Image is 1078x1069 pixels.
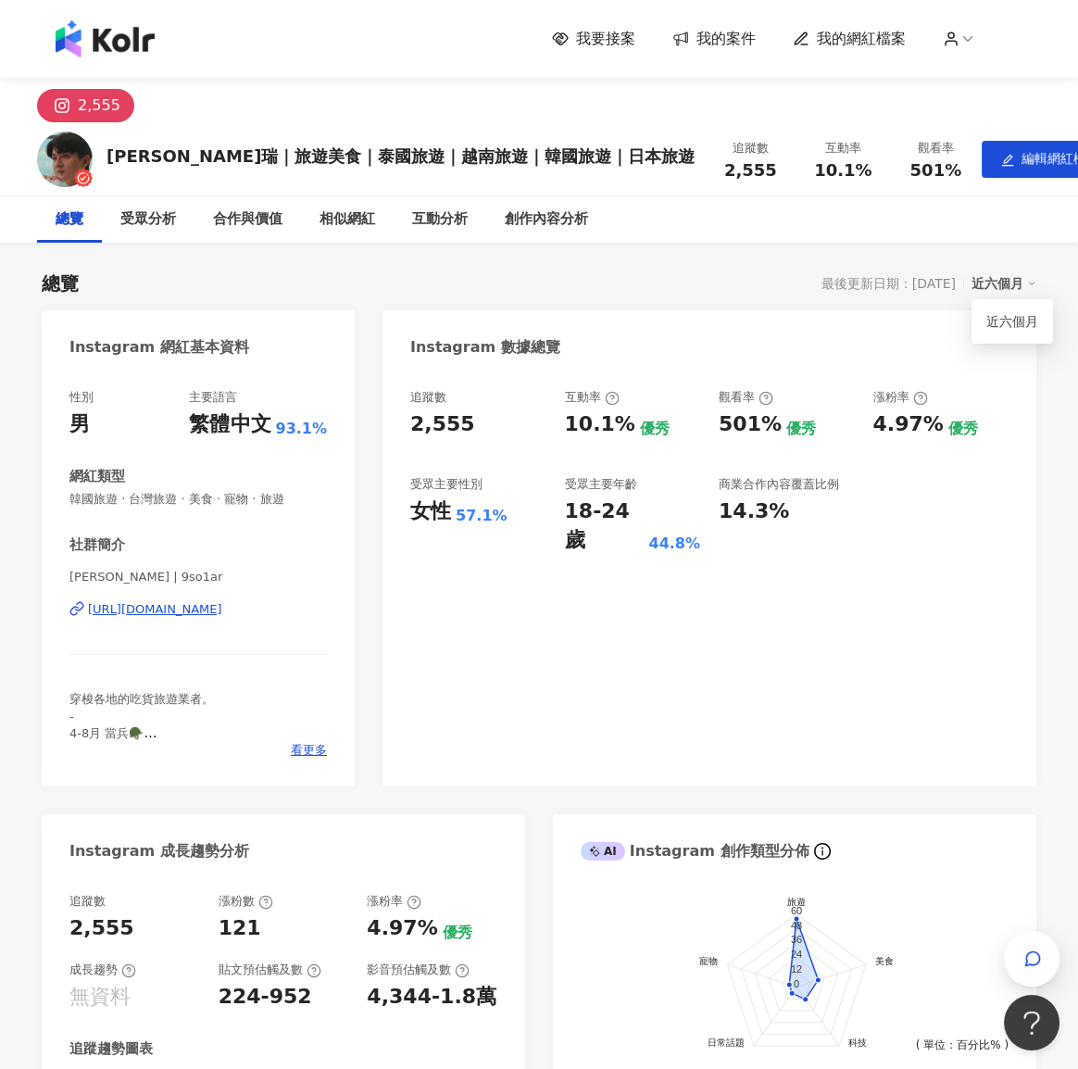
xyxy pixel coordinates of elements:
div: 受眾主要年齡 [565,476,637,493]
a: 我的網紅檔案 [793,29,906,49]
a: 我的案件 [672,29,756,49]
div: 14.3% [719,497,789,526]
text: 美食 [875,956,894,966]
img: logo [56,20,155,57]
span: 看更多 [291,742,327,759]
div: 近六個月 [971,271,1036,296]
text: 24 [791,949,802,960]
div: 優秀 [948,419,978,439]
div: Instagram 成長趨勢分析 [69,841,249,861]
div: 影音預估觸及數 [367,962,470,978]
span: 我的案件 [696,29,756,49]
div: 57.1% [456,506,508,526]
text: 旅遊 [787,897,806,907]
div: 優秀 [640,419,670,439]
text: 日常話題 [708,1038,745,1048]
div: 追蹤數 [410,389,446,406]
div: 總覽 [42,270,79,296]
div: 最後更新日期：[DATE] [821,276,956,291]
div: 10.1% [565,410,635,439]
div: 2,555 [410,410,475,439]
div: [PERSON_NAME]瑞｜旅遊美食｜泰國旅遊｜越南旅遊｜韓國旅遊｜日本旅遊 [107,145,695,168]
button: 2,555 [37,89,134,122]
div: 主要語言 [189,389,237,406]
div: 漲粉數 [219,893,273,910]
text: 寵物 [699,956,718,966]
div: 追蹤數 [69,893,106,910]
text: 科技 [848,1038,867,1048]
div: 商業合作內容覆蓋比例 [719,476,839,493]
div: 觀看率 [900,139,971,157]
span: 10.1% [814,161,871,180]
span: info-circle [811,840,834,862]
span: [PERSON_NAME] | 9so1ar [69,569,327,585]
div: 2,555 [69,914,134,943]
div: Instagram 數據總覽 [410,337,560,358]
div: 18-24 歲 [565,497,645,555]
div: 追蹤趨勢圖表 [69,1039,153,1059]
div: 優秀 [443,923,472,943]
div: 501% [719,410,782,439]
a: 我要接案 [552,29,635,49]
span: 93.1% [275,419,327,439]
div: 總覽 [56,208,83,231]
div: 2,555 [78,93,120,119]
div: 121 [219,914,261,943]
span: 501% [910,161,962,180]
text: 12 [791,963,802,975]
div: [URL][DOMAIN_NAME] [88,601,222,618]
div: 網紅類型 [69,467,125,486]
div: 創作內容分析 [505,208,588,231]
span: 穿梭各地的吃貨旅遊業者。 - 4-8月 當兵🪖 8月 🇻🇳[GEOGRAPHIC_DATA] 🇰🇷[GEOGRAPHIC_DATA] 🇰🇷釜山 9月 🇯🇵 [PERSON_NAME]、松山、小豆... [69,692,301,858]
div: 性別 [69,389,94,406]
div: 成長趨勢 [69,962,136,978]
div: 優秀 [786,419,816,439]
div: 漲粉率 [873,389,928,406]
div: 追蹤數 [715,139,785,157]
div: 4.97% [367,914,437,943]
iframe: Help Scout Beacon - Open [1004,995,1059,1050]
text: 48 [791,920,802,931]
div: 互動分析 [412,208,468,231]
span: 我要接案 [576,29,635,49]
div: 受眾分析 [120,208,176,231]
div: 社群簡介 [69,535,125,555]
div: 貼文預估觸及數 [219,962,321,978]
div: AI [581,842,625,861]
div: 互動率 [808,139,878,157]
div: 4.97% [873,410,944,439]
text: 60 [791,905,802,916]
div: Instagram 網紅基本資料 [69,337,249,358]
div: 女性 [410,497,451,526]
div: 相似網紅 [320,208,375,231]
span: 我的網紅檔案 [817,29,906,49]
a: 近六個月 [986,311,1038,332]
div: 44.8% [648,534,700,554]
div: 互動率 [565,389,620,406]
div: 男 [69,410,90,439]
text: 36 [791,935,802,946]
div: 繁體中文 [189,410,270,439]
span: edit [1001,154,1014,167]
div: 合作與價值 [213,208,282,231]
img: KOL Avatar [37,132,93,187]
span: 2,555 [724,160,777,180]
div: 無資料 [69,983,131,1012]
div: 受眾主要性別 [410,476,483,493]
text: 0 [794,978,799,989]
div: 4,344-1.8萬 [367,983,496,1012]
div: 漲粉率 [367,893,421,910]
div: Instagram 創作類型分佈 [581,841,808,861]
div: 224-952 [219,983,312,1012]
a: [URL][DOMAIN_NAME] [69,601,327,618]
div: 觀看率 [719,389,773,406]
span: 韓國旅遊 · 台灣旅遊 · 美食 · 寵物 · 旅遊 [69,491,327,508]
